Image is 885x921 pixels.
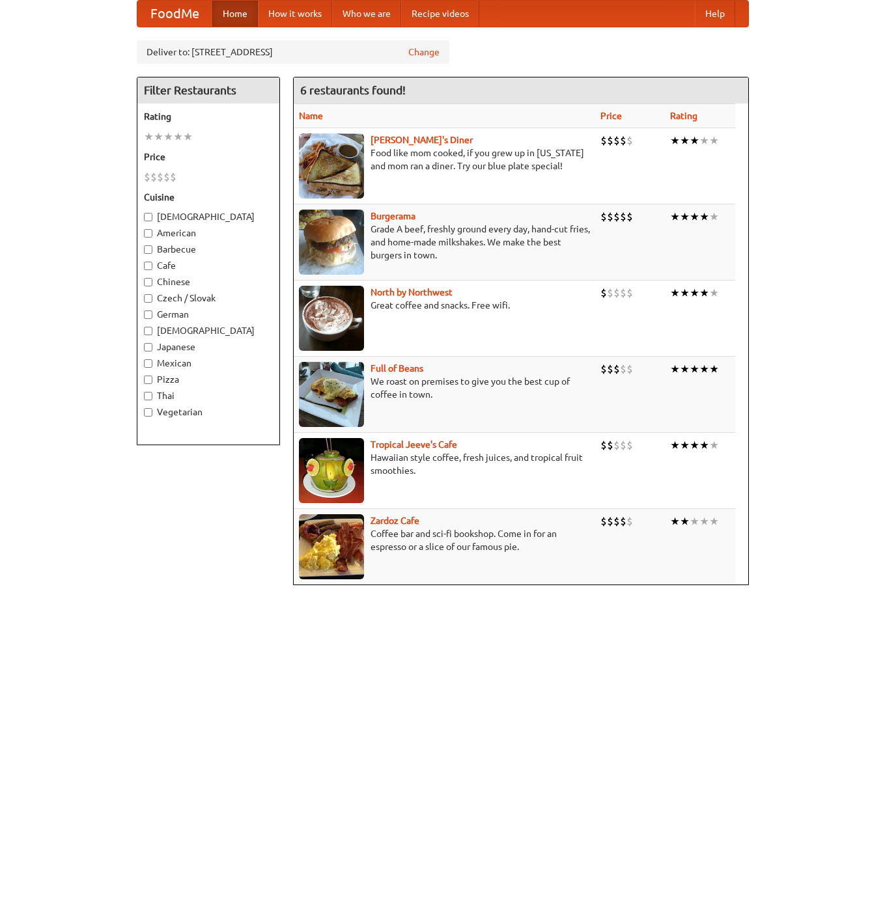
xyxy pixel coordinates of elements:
[144,130,154,144] li: ★
[670,286,680,300] li: ★
[299,111,323,121] a: Name
[144,150,273,163] h5: Price
[626,210,633,224] li: $
[144,389,273,402] label: Thai
[144,191,273,204] h5: Cuisine
[144,227,273,240] label: American
[299,451,590,477] p: Hawaiian style coffee, fresh juices, and tropical fruit smoothies.
[626,514,633,529] li: $
[670,210,680,224] li: ★
[670,438,680,452] li: ★
[695,1,735,27] a: Help
[690,362,699,376] li: ★
[144,259,273,272] label: Cafe
[144,359,152,368] input: Mexican
[680,133,690,148] li: ★
[699,514,709,529] li: ★
[173,130,183,144] li: ★
[600,111,622,121] a: Price
[299,299,590,312] p: Great coffee and snacks. Free wifi.
[371,439,457,450] a: Tropical Jeeve's Cafe
[144,308,273,321] label: German
[144,210,273,223] label: [DEMOGRAPHIC_DATA]
[613,133,620,148] li: $
[613,438,620,452] li: $
[137,1,212,27] a: FoodMe
[144,262,152,270] input: Cafe
[144,229,152,238] input: American
[154,130,163,144] li: ★
[699,286,709,300] li: ★
[144,294,152,303] input: Czech / Slovak
[144,406,273,419] label: Vegetarian
[183,130,193,144] li: ★
[607,438,613,452] li: $
[670,111,697,121] a: Rating
[144,343,152,351] input: Japanese
[144,327,152,335] input: [DEMOGRAPHIC_DATA]
[150,170,157,184] li: $
[690,438,699,452] li: ★
[371,363,423,374] a: Full of Beans
[144,213,152,221] input: [DEMOGRAPHIC_DATA]
[699,210,709,224] li: ★
[620,210,626,224] li: $
[680,438,690,452] li: ★
[144,110,273,123] h5: Rating
[680,210,690,224] li: ★
[299,438,364,503] img: jeeves.jpg
[670,514,680,529] li: ★
[626,362,633,376] li: $
[401,1,479,27] a: Recipe videos
[600,362,607,376] li: $
[709,210,719,224] li: ★
[626,133,633,148] li: $
[607,362,613,376] li: $
[600,133,607,148] li: $
[680,362,690,376] li: ★
[137,77,279,103] h4: Filter Restaurants
[620,362,626,376] li: $
[613,514,620,529] li: $
[600,286,607,300] li: $
[144,245,152,254] input: Barbecue
[299,527,590,553] p: Coffee bar and sci-fi bookshop. Come in for an espresso or a slice of our famous pie.
[709,514,719,529] li: ★
[144,373,273,386] label: Pizza
[163,170,170,184] li: $
[690,286,699,300] li: ★
[299,223,590,262] p: Grade A beef, freshly ground every day, hand-cut fries, and home-made milkshakes. We make the bes...
[157,170,163,184] li: $
[163,130,173,144] li: ★
[144,408,152,417] input: Vegetarian
[607,286,613,300] li: $
[144,278,152,286] input: Chinese
[144,392,152,400] input: Thai
[299,375,590,401] p: We roast on premises to give you the best cup of coffee in town.
[144,376,152,384] input: Pizza
[332,1,401,27] a: Who we are
[670,133,680,148] li: ★
[620,133,626,148] li: $
[613,286,620,300] li: $
[600,514,607,529] li: $
[299,133,364,199] img: sallys.jpg
[144,243,273,256] label: Barbecue
[626,438,633,452] li: $
[620,286,626,300] li: $
[144,324,273,337] label: [DEMOGRAPHIC_DATA]
[144,340,273,353] label: Japanese
[613,210,620,224] li: $
[690,514,699,529] li: ★
[709,286,719,300] li: ★
[299,146,590,172] p: Food like mom cooked, if you grew up in [US_STATE] and mom ran a diner. Try our blue plate special!
[371,135,473,145] a: [PERSON_NAME]'s Diner
[699,133,709,148] li: ★
[137,40,449,64] div: Deliver to: [STREET_ADDRESS]
[408,46,440,59] a: Change
[299,210,364,275] img: burgerama.jpg
[600,210,607,224] li: $
[607,133,613,148] li: $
